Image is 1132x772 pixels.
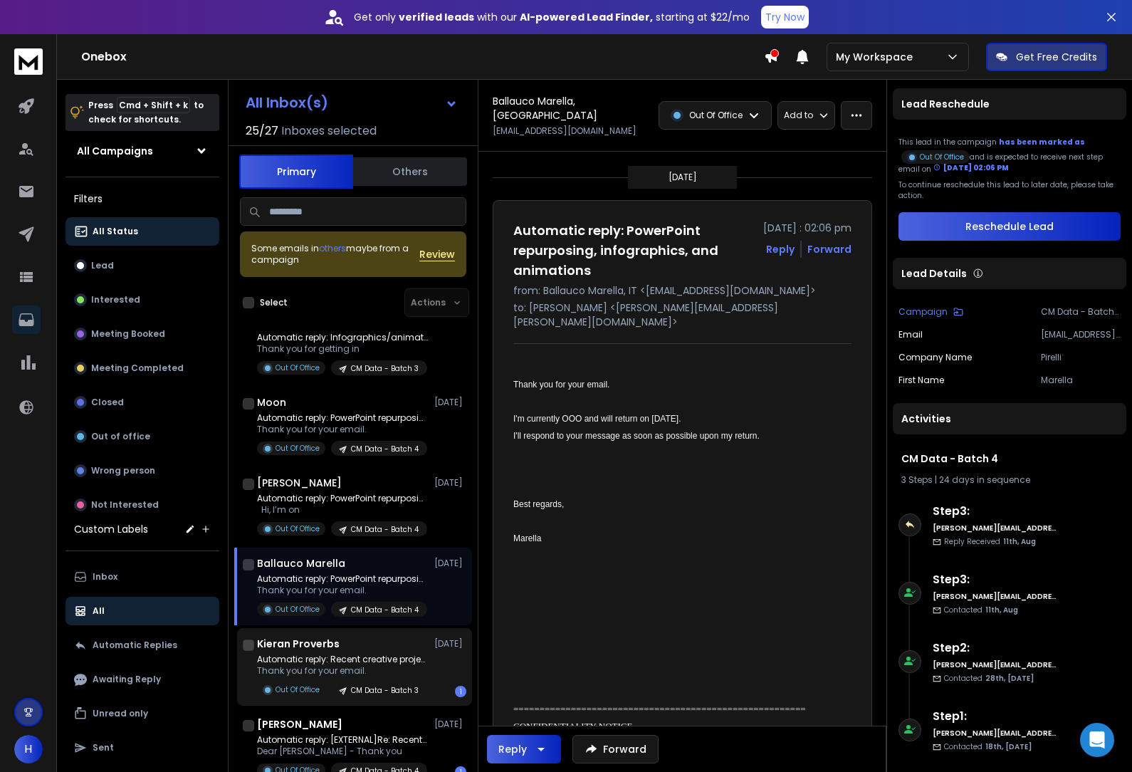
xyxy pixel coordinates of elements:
[898,212,1121,241] button: Reschedule Lead
[257,717,342,731] h1: [PERSON_NAME]
[276,604,320,615] p: Out Of Office
[257,424,428,435] p: Thank you for your email.
[669,172,697,183] p: [DATE]
[933,523,1057,533] h6: [PERSON_NAME][EMAIL_ADDRESS][PERSON_NAME][DOMAIN_NAME]
[14,735,43,763] button: H
[91,397,124,408] p: Closed
[353,156,467,187] button: Others
[933,659,1057,670] h6: [PERSON_NAME][EMAIL_ADDRESS][PERSON_NAME][DOMAIN_NAME]
[944,536,1036,547] p: Reply Received
[920,152,964,162] p: Out Of Office
[91,362,184,374] p: Meeting Completed
[65,491,219,519] button: Not Interested
[276,443,320,454] p: Out Of Office
[761,6,809,28] button: Try Now
[836,50,918,64] p: My Workspace
[898,179,1121,201] p: To continue reschedule this lead to later date, please take action.
[239,155,353,189] button: Primary
[985,741,1032,752] span: 18th, [DATE]
[91,431,150,442] p: Out of office
[766,242,795,256] button: Reply
[944,605,1018,615] p: Contacted
[901,474,1118,486] div: |
[351,363,419,374] p: CM Data - Batch 3
[986,43,1107,71] button: Get Free Credits
[419,247,455,261] span: Review
[276,523,320,534] p: Out Of Office
[513,283,851,298] p: from: Ballauco Marella, IT <[EMAIL_ADDRESS][DOMAIN_NAME]>
[351,524,419,535] p: CM Data - Batch 4
[257,556,345,570] h1: Ballauco Marella
[351,685,419,696] p: CM Data - Batch 3
[65,597,219,625] button: All
[572,735,659,763] button: Forward
[77,144,153,158] h1: All Campaigns
[91,465,155,476] p: Wrong person
[513,499,564,509] span: Best regards,
[901,97,990,111] p: Lead Reschedule
[65,665,219,694] button: Awaiting Reply
[1016,50,1097,64] p: Get Free Credits
[257,665,428,677] p: Thank you for your email.
[91,294,140,306] p: Interested
[65,734,219,762] button: Sent
[933,640,1057,657] h6: Step 2 :
[65,388,219,417] button: Closed
[898,375,944,386] p: First Name
[65,137,219,165] button: All Campaigns
[434,638,466,650] p: [DATE]
[65,631,219,659] button: Automatic Replies
[1041,306,1121,318] p: CM Data - Batch 4
[944,741,1032,752] p: Contacted
[257,585,428,596] p: Thank you for your email.
[319,242,346,254] span: others
[513,414,760,441] span: I'm currently OOO and will return on [DATE]. I'll respond to your message as soon as possible upo...
[257,734,428,746] p: Automatic reply: [EXTERNAL]Re: Recent creative
[257,332,428,343] p: Automatic reply: Infographics/animations/PPTs for HSBC,
[257,493,428,504] p: Automatic reply: PowerPoint repurposing, infographics,
[234,88,469,117] button: All Inbox(s)
[93,640,177,651] p: Automatic Replies
[93,571,117,583] p: Inbox
[246,122,278,140] span: 25 / 27
[513,301,851,329] p: to: [PERSON_NAME] <[PERSON_NAME][EMAIL_ADDRESS][PERSON_NAME][DOMAIN_NAME]>
[251,243,419,266] div: Some emails in maybe from a campaign
[257,504,428,516] p: Hi, I’m on
[91,328,165,340] p: Meeting Booked
[91,260,114,271] p: Lead
[257,395,286,410] h1: Moon
[88,98,204,127] p: Press to check for shortcuts.
[493,125,636,137] p: [EMAIL_ADDRESS][DOMAIN_NAME]
[276,684,320,695] p: Out Of Office
[257,654,428,665] p: Automatic reply: Recent creative projects
[933,503,1057,520] h6: Step 3 :
[434,558,466,569] p: [DATE]
[93,674,161,685] p: Awaiting Reply
[901,266,967,281] p: Lead Details
[1003,536,1036,547] span: 11th, Aug
[257,573,428,585] p: Automatic reply: PowerPoint repurposing, infographics,
[985,605,1018,615] span: 11th, Aug
[257,412,428,424] p: Automatic reply: PowerPoint repurposing, infographics,
[933,162,1009,173] div: [DATE] 02:06 PM
[1041,329,1121,340] p: [EMAIL_ADDRESS][DOMAIN_NAME]
[93,226,138,237] p: All Status
[65,217,219,246] button: All Status
[65,422,219,451] button: Out of office
[513,221,755,281] h1: Automatic reply: PowerPoint repurposing, infographics, and animations
[933,571,1057,588] h6: Step 3 :
[91,499,159,511] p: Not Interested
[455,686,466,697] div: 1
[933,591,1057,602] h6: [PERSON_NAME][EMAIL_ADDRESS][PERSON_NAME][DOMAIN_NAME]
[898,306,948,318] p: Campaign
[93,605,105,617] p: All
[65,354,219,382] button: Meeting Completed
[784,110,813,121] p: Add to
[898,137,1121,174] div: This lead in the campaign and is expected to receive next step email on
[434,477,466,489] p: [DATE]
[985,673,1034,684] span: 28th, [DATE]
[65,563,219,591] button: Inbox
[276,362,320,373] p: Out Of Office
[65,286,219,314] button: Interested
